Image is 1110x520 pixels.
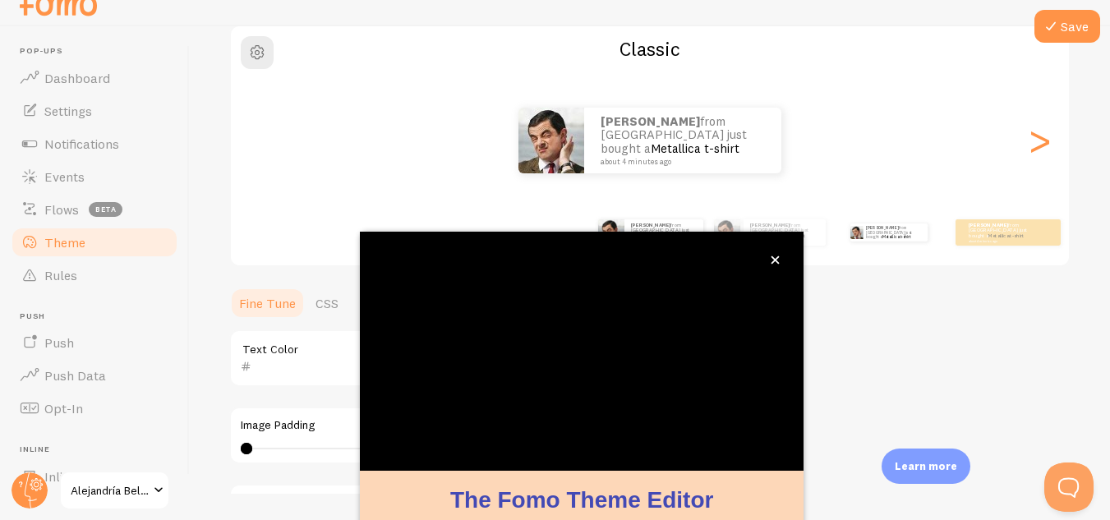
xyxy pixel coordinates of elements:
[20,46,179,57] span: Pop-ups
[882,449,970,484] div: Learn more
[714,219,740,246] img: Fomo
[44,334,74,351] span: Push
[44,201,79,218] span: Flows
[518,108,584,173] img: Fomo
[44,267,77,283] span: Rules
[767,251,784,269] button: close,
[10,460,179,493] a: Inline
[651,140,739,156] a: Metallica t-shirt
[969,222,1008,228] strong: [PERSON_NAME]
[631,222,670,228] strong: [PERSON_NAME]
[306,287,348,320] a: CSS
[10,359,179,392] a: Push Data
[969,239,1033,242] small: about 4 minutes ago
[750,222,790,228] strong: [PERSON_NAME]
[10,127,179,160] a: Notifications
[89,202,122,217] span: beta
[866,223,921,242] p: from [GEOGRAPHIC_DATA] just bought a
[44,234,85,251] span: Theme
[44,468,76,485] span: Inline
[866,225,899,230] strong: [PERSON_NAME]
[59,471,170,510] a: Alejandría Bella
[44,400,83,416] span: Opt-In
[770,232,805,239] a: Metallica t-shirt
[229,287,306,320] a: Fine Tune
[44,367,106,384] span: Push Data
[750,222,819,242] p: from [GEOGRAPHIC_DATA] just bought a
[601,113,700,129] strong: [PERSON_NAME]
[601,158,760,166] small: about 4 minutes ago
[231,36,1069,62] h2: Classic
[44,70,110,86] span: Dashboard
[10,94,179,127] a: Settings
[10,226,179,259] a: Theme
[598,219,624,246] img: Fomo
[969,222,1034,242] p: from [GEOGRAPHIC_DATA] just bought a
[241,418,711,433] label: Image Padding
[1044,462,1094,512] iframe: Help Scout Beacon - Open
[10,392,179,425] a: Opt-In
[10,62,179,94] a: Dashboard
[20,311,179,322] span: Push
[380,484,784,516] h1: The Fomo Theme Editor
[44,136,119,152] span: Notifications
[71,481,149,500] span: Alejandría Bella
[44,168,85,185] span: Events
[10,259,179,292] a: Rules
[10,160,179,193] a: Events
[601,115,765,166] p: from [GEOGRAPHIC_DATA] just bought a
[850,226,863,239] img: Fomo
[631,222,697,242] p: from [GEOGRAPHIC_DATA] just bought a
[1029,81,1049,200] div: Next slide
[750,239,818,242] small: about 4 minutes ago
[20,444,179,455] span: Inline
[10,193,179,226] a: Flows beta
[895,458,957,474] p: Learn more
[882,234,910,239] a: Metallica t-shirt
[1034,10,1100,43] button: Save
[988,232,1024,239] a: Metallica t-shirt
[44,103,92,119] span: Settings
[10,326,179,359] a: Push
